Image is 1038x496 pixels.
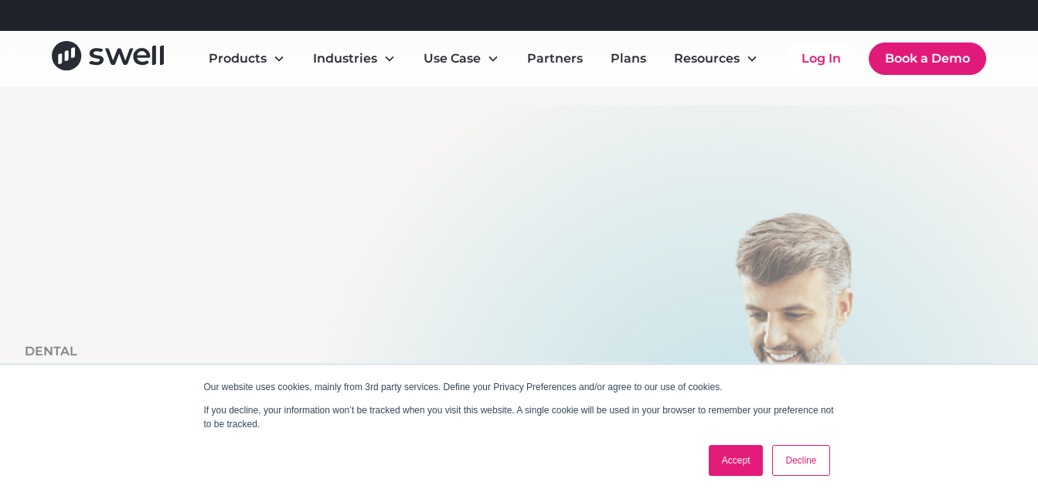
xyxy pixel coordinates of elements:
a: Plans [598,43,659,74]
div: Resources [662,43,771,74]
a: Book a Demo [869,42,986,75]
a: Log In [786,43,856,74]
a: home [52,41,164,76]
div: Resources [674,49,740,68]
div: Use Case [424,49,481,68]
div: Industries [313,49,377,68]
div: Products [196,43,298,74]
a: Accept [709,445,764,476]
div: Use Case [411,43,512,74]
div: Dental [25,342,77,361]
a: Partners [515,43,595,74]
p: If you decline, your information won’t be tracked when you visit this website. A single cookie wi... [204,403,835,431]
a: Decline [772,445,829,476]
div: Products [209,49,267,68]
p: Our website uses cookies, mainly from 3rd party services. Define your Privacy Preferences and/or ... [204,380,835,394]
div: Industries [301,43,408,74]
